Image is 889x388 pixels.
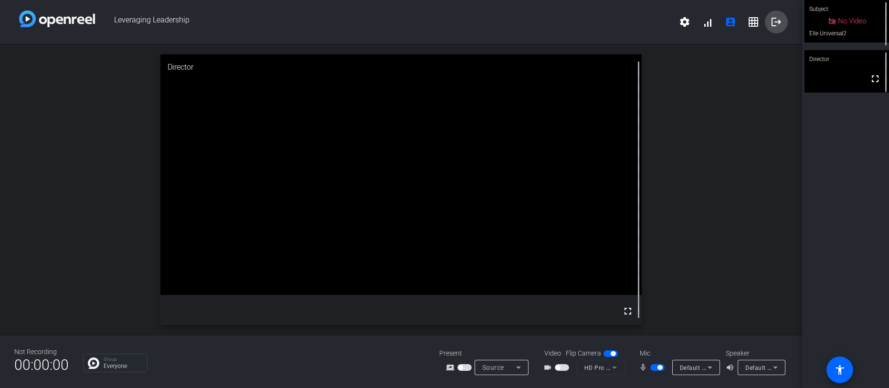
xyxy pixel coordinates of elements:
span: Source [482,364,504,371]
mat-icon: logout [771,16,782,28]
span: Flip Camera [566,348,601,358]
div: Not Recording [14,347,69,357]
button: signal_cellular_alt [696,10,719,33]
span: 00:00:00 [14,353,69,377]
mat-icon: videocam_outline [543,362,555,373]
mat-icon: mic_none [639,362,650,373]
mat-icon: volume_up [726,362,737,373]
p: Group [104,357,142,362]
mat-icon: fullscreen [622,305,634,317]
img: white-gradient.svg [19,10,95,27]
div: Director [160,54,642,80]
mat-icon: fullscreen [869,73,881,84]
p: Everyone [104,363,142,369]
div: Speaker [726,348,783,358]
mat-icon: settings [679,16,690,28]
img: Chat Icon [88,357,99,369]
span: Video [544,348,561,358]
mat-icon: screen_share_outline [446,362,457,373]
div: Mic [630,348,726,358]
mat-icon: account_box [725,16,736,28]
span: Default - MacBook Pro Microphone (Built-in) [680,364,803,371]
div: Present [439,348,535,358]
mat-icon: accessibility [834,364,846,376]
span: Leveraging Leadership [95,10,673,33]
div: Director [804,50,889,68]
span: No Video [838,17,866,25]
mat-icon: grid_on [748,16,759,28]
span: Default - MacBook Pro Speakers (Built-in) [745,364,860,371]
